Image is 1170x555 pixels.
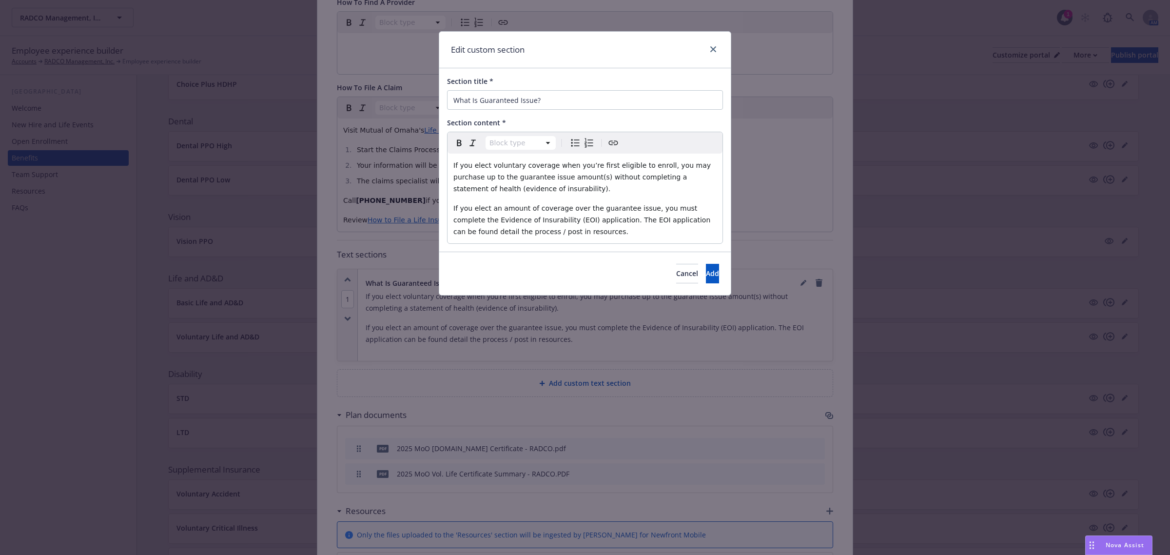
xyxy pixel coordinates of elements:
[448,154,722,243] div: editable markdown
[582,136,596,150] button: Numbered list
[453,161,713,193] span: If you elect voluntary coverage when you’re first eligible to enroll, you may purchase up to the ...
[447,118,506,127] span: Section content *
[606,136,620,150] button: Create link
[451,43,525,56] h1: Edit custom section
[706,269,719,278] span: Add
[486,136,556,150] button: Block type
[568,136,596,150] div: toggle group
[568,136,582,150] button: Bulleted list
[706,264,719,283] button: Add
[1106,541,1144,549] span: Nova Assist
[452,136,466,150] button: Bold
[1085,535,1152,555] button: Nova Assist
[466,136,480,150] button: Italic
[707,43,719,55] a: close
[676,264,698,283] button: Cancel
[453,204,713,236] span: If you elect an amount of coverage over the guarantee issue, you must complete the Evidence of In...
[447,77,493,86] span: Section title *
[1086,536,1098,555] div: Drag to move
[676,269,698,278] span: Cancel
